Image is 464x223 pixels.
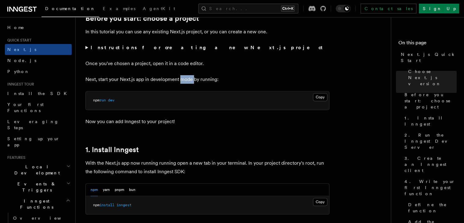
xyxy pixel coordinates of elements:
[7,47,36,52] span: Next.js
[108,98,114,102] span: dev
[85,59,329,68] p: Once you've chosen a project, open it in a code editor.
[5,82,34,87] span: Inngest tour
[5,66,72,77] a: Python
[7,58,36,63] span: Node.js
[5,44,72,55] a: Next.js
[99,98,106,102] span: run
[93,203,99,207] span: npm
[5,164,67,176] span: Local Development
[85,159,329,176] p: With the Next.js app now running running open a new tab in your terminal. In your project directo...
[5,178,72,196] button: Events & Triggers
[103,6,135,11] span: Examples
[85,117,329,126] p: Now you can add Inngest to your project!
[7,102,44,113] span: Your first Functions
[7,24,24,31] span: Home
[5,22,72,33] a: Home
[336,5,351,12] button: Toggle dark mode
[85,27,329,36] p: In this tutorial you can use any existing Next.js project, or you can create a new one.
[313,198,327,206] button: Copy
[99,203,114,207] span: install
[5,116,72,133] a: Leveraging Steps
[5,181,67,193] span: Events & Triggers
[401,51,457,64] span: Next.js Quick Start
[91,184,98,196] button: npm
[198,4,298,13] button: Search...Ctrl+K
[91,45,325,50] strong: Instructions for creating a new Next.js project
[85,43,329,52] summary: Instructions for creating a new Next.js project
[85,75,329,84] p: Next, start your Next.js app in development mode by running:
[7,119,59,130] span: Leveraging Steps
[139,2,179,16] a: AgentKit
[405,155,457,174] span: 3. Create an Inngest client
[361,4,416,13] a: Contact sales
[13,216,76,221] span: Overview
[402,176,457,199] a: 4. Write your first Inngest function
[129,184,135,196] button: bun
[405,178,457,197] span: 4. Write your first Inngest function
[5,196,72,213] button: Inngest Functions
[281,5,295,12] kbd: Ctrl+K
[405,115,457,127] span: 1. Install Inngest
[45,6,95,11] span: Documentation
[5,99,72,116] a: Your first Functions
[398,49,457,66] a: Next.js Quick Start
[405,92,457,110] span: Before you start: choose a project
[5,155,25,160] span: Features
[41,2,99,17] a: Documentation
[5,161,72,178] button: Local Development
[85,145,139,154] a: 1. Install Inngest
[99,2,139,16] a: Examples
[398,39,457,49] h4: On this page
[103,184,110,196] button: yarn
[402,89,457,112] a: Before you start: choose a project
[5,133,72,150] a: Setting up your app
[408,202,457,214] span: Define the function
[5,38,31,43] span: Quick start
[402,130,457,153] a: 2. Run the Inngest Dev Server
[419,4,459,13] a: Sign Up
[117,203,131,207] span: inngest
[143,6,175,11] span: AgentKit
[402,112,457,130] a: 1. Install Inngest
[93,98,99,102] span: npm
[406,199,457,216] a: Define the function
[5,198,66,210] span: Inngest Functions
[402,153,457,176] a: 3. Create an Inngest client
[7,69,30,74] span: Python
[7,91,70,96] span: Install the SDK
[406,66,457,89] a: Choose Next.js version
[5,88,72,99] a: Install the SDK
[408,68,457,87] span: Choose Next.js version
[313,93,327,101] button: Copy
[405,132,457,150] span: 2. Run the Inngest Dev Server
[5,55,72,66] a: Node.js
[85,14,199,23] a: Before you start: choose a project
[115,184,124,196] button: pnpm
[7,136,60,147] span: Setting up your app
